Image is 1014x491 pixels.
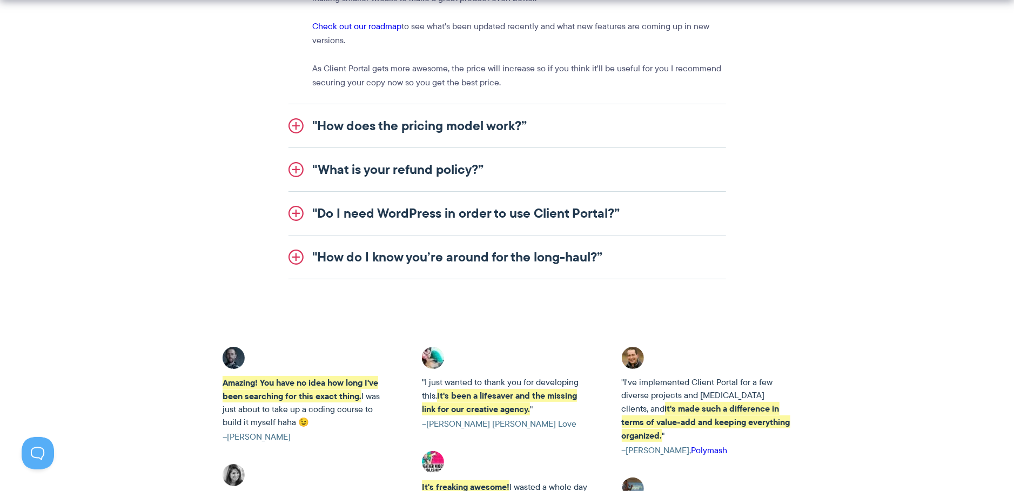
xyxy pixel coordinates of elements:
[223,376,378,402] strong: Amazing! You have no idea how long I've been searching for this exact thing.
[422,451,444,473] img: Heather Woods Client Portal testimonial
[288,104,726,147] a: "How does the pricing model work?”
[422,376,592,416] p: "I just wanted to thank you for developing this. "
[622,376,791,442] p: "I've implemented Client Portal for a few diverse projects and [MEDICAL_DATA] clients, and "
[622,444,791,457] cite: –[PERSON_NAME],
[313,19,726,48] p: to see what's been updated recently and what new features are coming up in new versions.
[422,389,577,415] strong: It's been a lifesaver and the missing link for our creative agency.
[223,431,392,443] cite: –[PERSON_NAME]
[22,437,54,469] iframe: Toggle Customer Support
[223,376,392,429] p: I was just about to take up a coding course to build it myself haha 😉
[288,148,726,191] a: "What is your refund policy?”
[422,418,592,431] cite: –[PERSON_NAME] [PERSON_NAME] Love
[288,192,726,235] a: "Do I need WordPress in order to use Client Portal?”
[691,444,728,456] a: Polymash
[223,464,245,486] img: Client Portal testimonial
[288,236,726,279] a: "How do I know you’re around for the long-haul?”
[313,62,726,90] p: As Client Portal gets more awesome, the price will increase so if you think it'll be useful for y...
[313,20,402,32] a: Check out our roadmap
[223,347,245,369] img: Client Portal testimonial - Adrian C
[622,402,790,442] strong: it's made such a difference in terms of value-add and keeping everything organized.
